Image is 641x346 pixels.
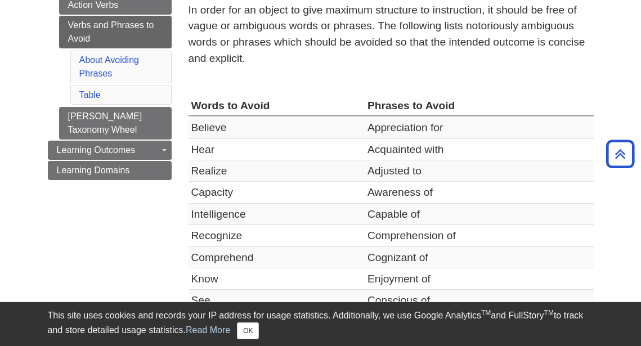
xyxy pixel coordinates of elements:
td: Awareness of [365,182,594,203]
div: This site uses cookies and records your IP address for usage statistics. Additionally, we use Goo... [48,309,594,339]
span: Learning Domains [57,165,130,175]
td: See [189,290,365,311]
td: Intelligence [189,203,365,224]
td: Hear [189,138,365,160]
td: Enjoyment of [365,268,594,290]
td: Realize [189,160,365,181]
td: Capacity [189,182,365,203]
a: Learning Domains [48,161,172,180]
td: Believe [189,116,365,138]
th: Phrases to Avoid [365,95,594,116]
a: About Avoiding Phrases [79,55,139,78]
td: Recognize [189,225,365,246]
span: Learning Outcomes [57,145,136,155]
td: Capable of [365,203,594,224]
td: Comprehension of [365,225,594,246]
a: Back to Top [602,146,638,161]
th: Words to Avoid [189,95,365,116]
td: Cognizant of [365,246,594,268]
td: Acquainted with [365,138,594,160]
td: Conscious of [365,290,594,311]
p: In order for an object to give maximum structure to instruction, it should be free of vague or am... [189,2,594,67]
td: Know [189,268,365,290]
sup: TM [544,309,554,317]
a: Read More [186,325,230,335]
td: Comprehend [189,246,365,268]
a: [PERSON_NAME] Taxonomy Wheel [59,107,172,140]
button: Close [237,322,259,339]
a: Table [79,90,101,100]
td: Adjusted to [365,160,594,181]
a: Learning Outcomes [48,141,172,160]
sup: TM [481,309,491,317]
td: Appreciation for [365,116,594,138]
a: Verbs and Phrases to Avoid [59,16,172,48]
